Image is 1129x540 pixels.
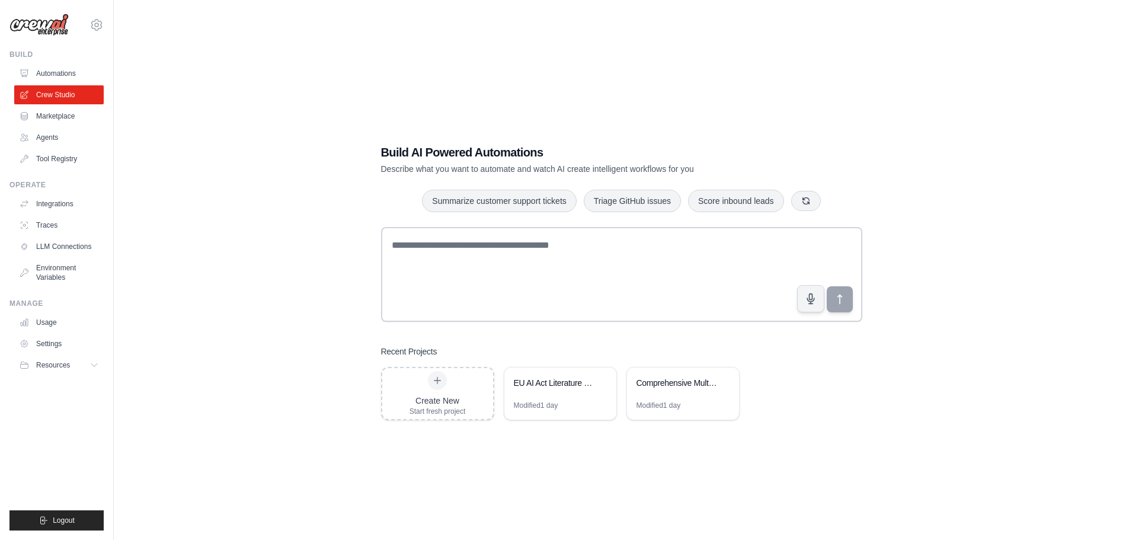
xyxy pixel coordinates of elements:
[14,258,104,287] a: Environment Variables
[14,107,104,126] a: Marketplace
[9,50,104,59] div: Build
[381,163,779,175] p: Describe what you want to automate and watch AI create intelligent workflows for you
[9,14,69,36] img: Logo
[14,313,104,332] a: Usage
[422,190,576,212] button: Summarize customer support tickets
[381,144,779,161] h1: Build AI Powered Automations
[410,407,466,416] div: Start fresh project
[9,180,104,190] div: Operate
[410,395,466,407] div: Create New
[584,190,681,212] button: Triage GitHub issues
[514,401,558,410] div: Modified 1 day
[637,401,681,410] div: Modified 1 day
[14,194,104,213] a: Integrations
[14,149,104,168] a: Tool Registry
[14,85,104,104] a: Crew Studio
[14,64,104,83] a: Automations
[36,360,70,370] span: Resources
[637,377,718,389] div: Comprehensive Multi-Source ChatGPT-5 Medical Diagnostic Evaluation
[53,516,75,525] span: Logout
[14,237,104,256] a: LLM Connections
[514,377,595,389] div: EU AI Act Literature Review: Ambient AI in Healthcare
[14,356,104,375] button: Resources
[791,191,821,211] button: Get new suggestions
[14,128,104,147] a: Agents
[381,346,437,357] h3: Recent Projects
[9,510,104,531] button: Logout
[9,299,104,308] div: Manage
[797,285,824,312] button: Click to speak your automation idea
[14,216,104,235] a: Traces
[14,334,104,353] a: Settings
[688,190,784,212] button: Score inbound leads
